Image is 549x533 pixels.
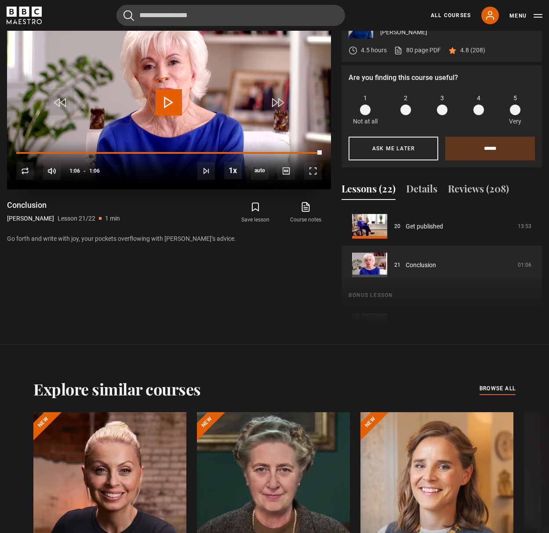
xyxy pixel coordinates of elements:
div: Current quality: 1080p [251,162,269,180]
span: 1:06 [89,163,100,179]
p: 4.5 hours [361,46,387,55]
h1: Conclusion [7,200,120,210]
button: Fullscreen [304,162,322,180]
button: Ask me later [349,137,438,160]
button: Reviews (208) [448,181,509,200]
button: Replay [16,162,34,180]
span: 1 [364,94,367,103]
input: Search [116,5,345,26]
a: browse all [480,384,516,394]
span: 4 [477,94,480,103]
svg: BBC Maestro [7,7,42,24]
div: Progress Bar [16,152,322,154]
span: 3 [440,94,444,103]
button: Details [406,181,437,200]
button: Submit the search query [124,10,134,21]
p: Very [506,117,524,126]
button: Lessons (22) [342,181,396,200]
span: 1:06 [69,163,80,179]
span: browse all [480,384,516,393]
a: All Courses [431,11,471,19]
button: Toggle navigation [509,11,542,20]
a: Course notes [281,200,331,225]
p: Lesson 21/22 [58,214,95,223]
span: auto [251,162,269,180]
p: [PERSON_NAME] [7,214,54,223]
span: 2 [404,94,407,103]
p: 4.8 (208) [460,46,485,55]
p: Go forth and write with joy, your pockets overflowing with [PERSON_NAME]’s advice. [7,234,331,243]
p: [PERSON_NAME] [380,28,535,37]
button: Playback Rate [224,162,242,179]
video-js: Video Player [7,7,331,189]
p: Are you finding this course useful? [349,73,535,83]
a: Conclusion [406,261,436,270]
p: Not at all [353,117,378,126]
span: 5 [513,94,517,103]
button: Captions [277,162,295,180]
button: Next Lesson [197,162,215,180]
button: Save lesson [230,200,280,225]
a: 80 page PDF [394,46,441,55]
a: Get published [406,222,443,231]
button: Mute [43,162,61,180]
span: - [84,168,86,174]
h2: Explore similar courses [33,380,201,398]
p: 1 min [105,214,120,223]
